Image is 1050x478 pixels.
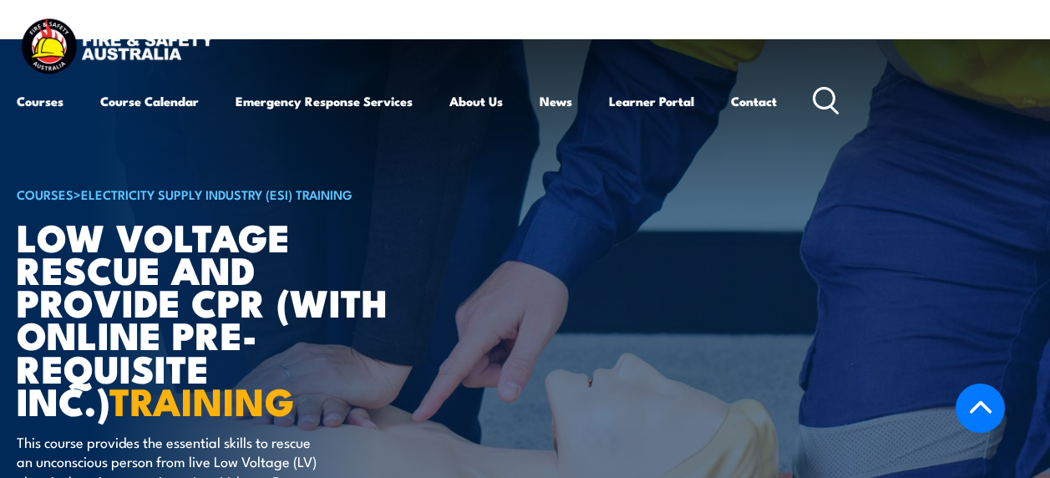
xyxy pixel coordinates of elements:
[17,185,74,203] a: COURSES
[100,81,199,121] a: Course Calendar
[540,81,572,121] a: News
[17,220,429,416] h1: Low Voltage Rescue and Provide CPR (with online Pre-requisite inc.)
[609,81,694,121] a: Learner Portal
[17,81,63,121] a: Courses
[236,81,413,121] a: Emergency Response Services
[17,184,429,204] h6: >
[81,185,353,203] a: Electricity Supply Industry (ESI) Training
[731,81,777,121] a: Contact
[109,371,295,429] strong: TRAINING
[449,81,503,121] a: About Us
